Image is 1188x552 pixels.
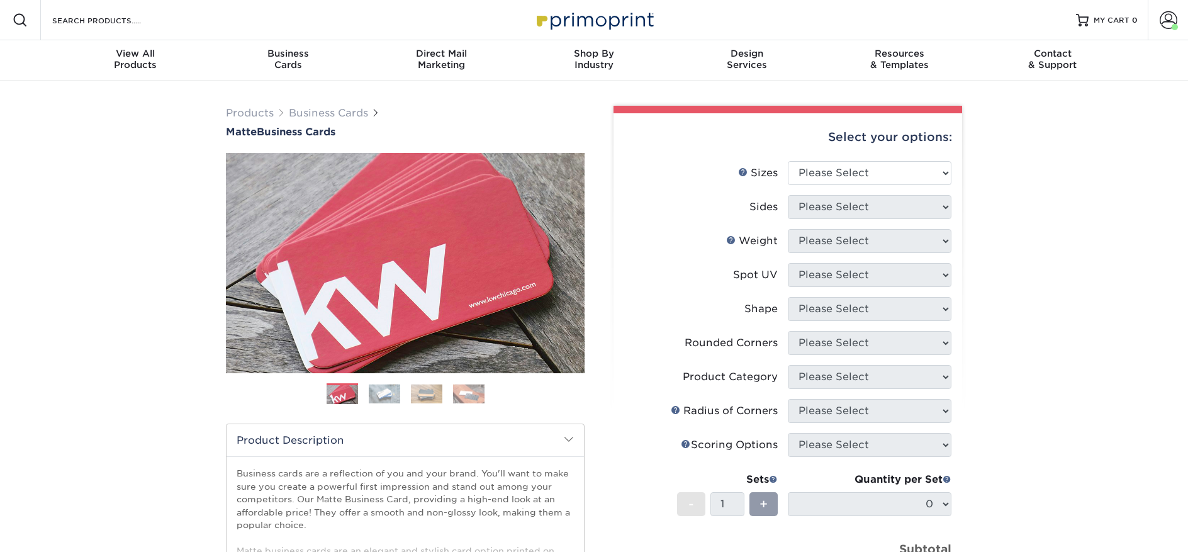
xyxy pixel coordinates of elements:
[823,48,976,59] span: Resources
[671,403,778,419] div: Radius of Corners
[226,126,257,138] span: Matte
[823,48,976,70] div: & Templates
[685,335,778,351] div: Rounded Corners
[212,40,365,81] a: BusinessCards
[226,107,274,119] a: Products
[327,379,358,410] img: Business Cards 01
[670,48,823,70] div: Services
[226,84,585,442] img: Matte 01
[212,48,365,59] span: Business
[733,268,778,283] div: Spot UV
[624,113,952,161] div: Select your options:
[518,48,671,59] span: Shop By
[369,384,400,403] img: Business Cards 02
[681,437,778,453] div: Scoring Options
[976,40,1129,81] a: Contact& Support
[670,48,823,59] span: Design
[677,472,778,487] div: Sets
[518,40,671,81] a: Shop ByIndustry
[212,48,365,70] div: Cards
[226,126,585,138] h1: Business Cards
[726,234,778,249] div: Weight
[976,48,1129,59] span: Contact
[227,424,584,456] h2: Product Description
[1094,15,1129,26] span: MY CART
[976,48,1129,70] div: & Support
[365,40,518,81] a: Direct MailMarketing
[51,13,174,28] input: SEARCH PRODUCTS.....
[759,495,768,514] span: +
[683,369,778,385] div: Product Category
[749,200,778,215] div: Sides
[823,40,976,81] a: Resources& Templates
[518,48,671,70] div: Industry
[411,384,442,403] img: Business Cards 03
[744,301,778,317] div: Shape
[59,48,212,59] span: View All
[670,40,823,81] a: DesignServices
[59,48,212,70] div: Products
[1132,16,1138,25] span: 0
[59,40,212,81] a: View AllProducts
[531,6,657,33] img: Primoprint
[365,48,518,59] span: Direct Mail
[688,495,694,514] span: -
[453,384,485,403] img: Business Cards 04
[289,107,368,119] a: Business Cards
[788,472,951,487] div: Quantity per Set
[738,166,778,181] div: Sizes
[365,48,518,70] div: Marketing
[226,126,585,138] a: MatteBusiness Cards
